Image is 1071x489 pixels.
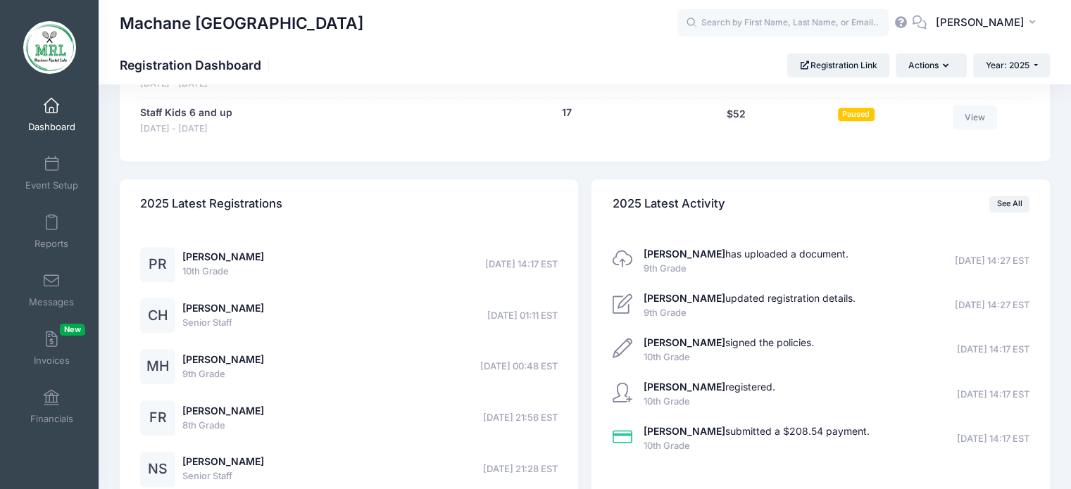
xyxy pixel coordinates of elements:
strong: [PERSON_NAME] [644,292,725,304]
span: 9th Grade [644,306,856,320]
span: New [60,324,85,336]
strong: [PERSON_NAME] [644,336,725,348]
a: [PERSON_NAME]updated registration details. [644,292,856,304]
span: Senior Staff [182,469,264,483]
button: Year: 2025 [973,53,1050,77]
span: Year: 2025 [986,60,1029,70]
span: Invoices [34,355,70,367]
a: [PERSON_NAME]registered. [644,381,775,393]
a: MH [140,361,175,373]
a: InvoicesNew [18,324,85,373]
span: Messages [29,296,74,308]
a: Messages [18,265,85,315]
a: [PERSON_NAME]signed the policies. [644,336,814,348]
span: 10th Grade [182,265,264,279]
a: Financials [18,382,85,431]
a: [PERSON_NAME]has uploaded a document. [644,248,848,260]
span: [PERSON_NAME] [936,15,1025,30]
button: [PERSON_NAME] [927,7,1050,39]
a: [PERSON_NAME]submitted a $208.54 payment. [644,425,870,437]
span: 9th Grade [182,367,264,381]
a: [PERSON_NAME] [182,353,264,365]
strong: [PERSON_NAME] [644,381,725,393]
span: Reports [35,238,68,250]
h4: 2025 Latest Registrations [140,184,282,224]
a: Staff Kids 6 and up [140,106,232,120]
span: 10th Grade [644,395,775,409]
span: Financials [30,413,73,425]
div: CH [140,298,175,333]
a: View [953,106,998,129]
h4: 2025 Latest Activity [613,184,725,224]
span: [DATE] 14:27 EST [955,298,1029,312]
span: [DATE] 01:11 EST [487,309,558,323]
a: CH [140,310,175,322]
span: 9th Grade [644,262,848,276]
span: 8th Grade [182,419,264,433]
div: MH [140,349,175,384]
a: See All [989,196,1029,212]
a: PR [140,259,175,271]
a: FR [140,412,175,424]
div: FR [140,400,175,436]
div: PR [140,247,175,282]
a: Dashboard [18,90,85,139]
span: 10th Grade [644,350,814,364]
input: Search by First Name, Last Name, or Email... [677,9,889,37]
h1: Machane [GEOGRAPHIC_DATA] [120,7,363,39]
span: [DATE] 14:17 EST [485,258,558,272]
span: [DATE] 00:48 EST [480,360,558,374]
button: 17 [562,106,572,120]
div: NS [140,452,175,487]
a: NS [140,464,175,476]
strong: [PERSON_NAME] [644,248,725,260]
span: [DATE] 21:56 EST [483,411,558,425]
div: $52 [674,106,798,136]
a: [PERSON_NAME] [182,405,264,417]
span: Event Setup [25,179,78,191]
img: Machane Racket Lake [23,21,76,74]
a: Event Setup [18,148,85,198]
span: Senior Staff [182,316,264,330]
a: Reports [18,207,85,256]
span: [DATE] 14:17 EST [957,388,1029,402]
button: Actions [896,53,966,77]
span: [DATE] - [DATE] [140,122,232,136]
span: [DATE] 14:27 EST [955,254,1029,268]
span: Paused [838,108,875,121]
span: [DATE] 14:17 EST [957,343,1029,357]
span: [DATE] 21:28 EST [483,462,558,476]
a: [PERSON_NAME] [182,302,264,314]
strong: [PERSON_NAME] [644,425,725,437]
a: [PERSON_NAME] [182,250,264,262]
span: 10th Grade [644,439,870,453]
h1: Registration Dashboard [120,58,273,72]
span: Dashboard [28,121,75,133]
span: [DATE] 14:17 EST [957,432,1029,446]
a: Registration Link [787,53,889,77]
a: [PERSON_NAME] [182,455,264,467]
